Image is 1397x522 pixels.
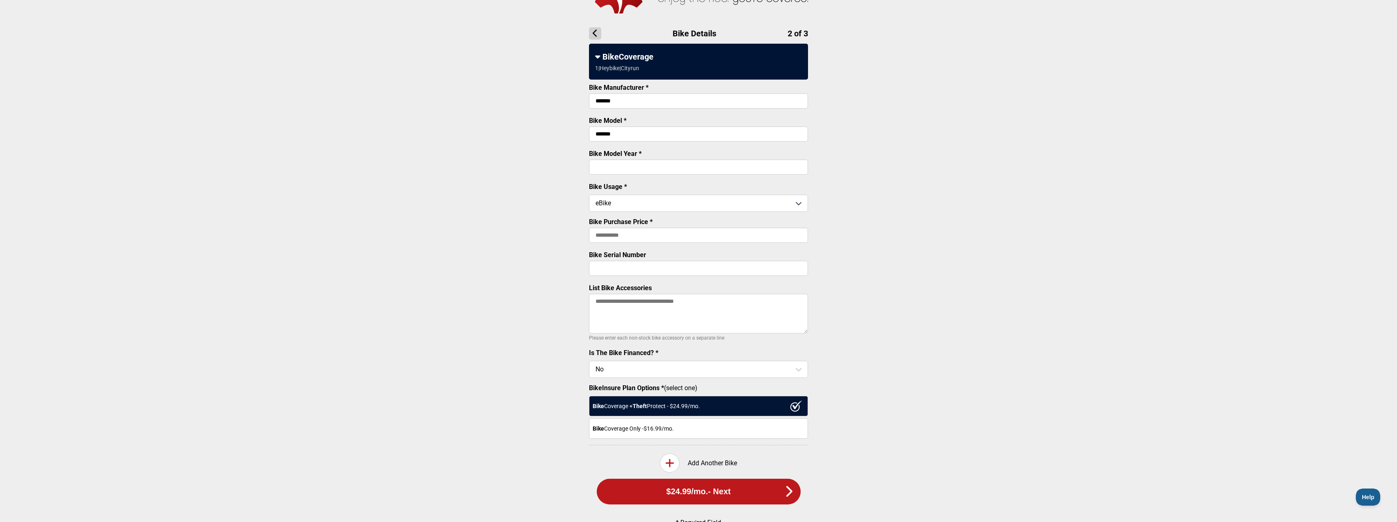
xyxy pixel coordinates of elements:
div: Add Another Bike [589,453,808,473]
p: Please enter each non-stock bike accessory on a separate line [589,333,808,343]
label: Bike Usage * [589,183,627,191]
strong: Bike [593,403,604,409]
span: /mo. [691,487,708,496]
div: 1 | Heybike | Cityrun [595,65,639,71]
label: Bike Purchase Price * [589,218,653,226]
iframe: Toggle Customer Support [1356,489,1381,506]
strong: Theft [633,403,647,409]
img: ux1sgP1Haf775SAghJI38DyDlYP+32lKFAAAAAElFTkSuQmCC [790,400,802,412]
label: Bike Model * [589,117,627,124]
label: Bike Model Year * [589,150,642,158]
div: BikeCoverage [595,52,802,62]
div: Coverage Only - $16.99 /mo. [589,418,808,439]
strong: Bike [593,425,604,432]
h1: Bike Details [589,27,808,40]
label: Is The Bike Financed? * [589,349,658,357]
label: List Bike Accessories [589,284,652,292]
button: $24.99/mo.- Next [597,479,801,504]
label: Bike Manufacturer * [589,84,649,91]
label: Bike Serial Number [589,251,646,259]
div: Coverage + Protect - $ 24.99 /mo. [589,396,808,416]
strong: BikeInsure Plan Options * [589,384,664,392]
span: 2 of 3 [788,29,808,38]
label: (select one) [589,384,808,392]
